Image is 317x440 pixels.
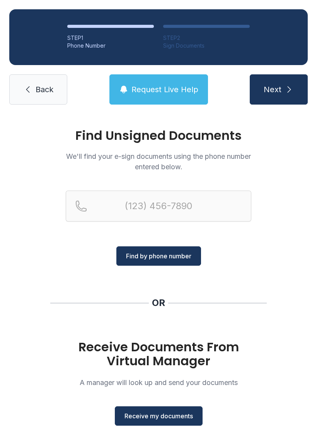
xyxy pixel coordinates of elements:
[66,129,251,142] h1: Find Unsigned Documents
[152,297,165,309] div: OR
[163,42,250,50] div: Sign Documents
[66,151,251,172] p: We'll find your e-sign documents using the phone number entered below.
[66,377,251,388] p: A manager will look up and send your documents
[66,340,251,368] h1: Receive Documents From Virtual Manager
[163,34,250,42] div: STEP 2
[131,84,198,95] span: Request Live Help
[126,251,191,261] span: Find by phone number
[66,191,251,222] input: Reservation phone number
[67,34,154,42] div: STEP 1
[264,84,281,95] span: Next
[124,411,193,421] span: Receive my documents
[67,42,154,50] div: Phone Number
[36,84,53,95] span: Back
